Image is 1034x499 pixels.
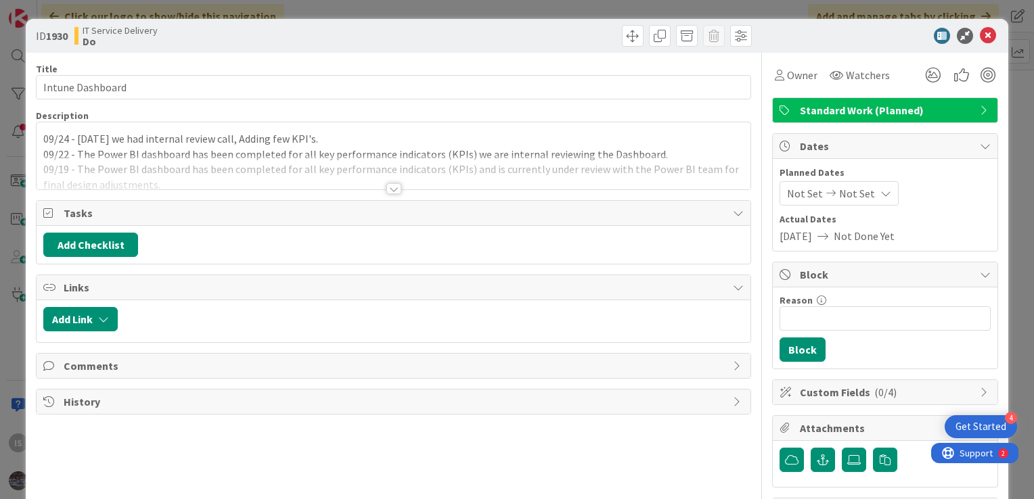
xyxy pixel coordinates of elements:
[800,384,973,400] span: Custom Fields
[945,415,1017,438] div: Open Get Started checklist, remaining modules: 4
[83,25,158,36] span: IT Service Delivery
[64,358,726,374] span: Comments
[1005,412,1017,424] div: 4
[43,147,744,162] p: 09/22 - The Power BI dashboard has been completed for all key performance indicators (KPIs) we ar...
[846,67,890,83] span: Watchers
[800,102,973,118] span: Standard Work (Planned)
[787,185,823,201] span: Not Set
[780,294,813,306] label: Reason
[64,279,726,295] span: Links
[43,233,138,257] button: Add Checklist
[839,185,875,201] span: Not Set
[70,5,74,16] div: 2
[64,394,726,410] span: History
[43,131,744,147] p: 09/24 - [DATE] we had internal review call, Adding few KPI's.
[787,67,817,83] span: Owner
[780,166,991,180] span: Planned Dates
[834,228,895,244] span: Not Done Yet
[43,307,118,331] button: Add Link
[64,205,726,221] span: Tasks
[46,29,68,43] b: 1930
[36,63,58,75] label: Title
[780,228,812,244] span: [DATE]
[874,385,897,399] span: ( 0/4 )
[800,420,973,436] span: Attachments
[28,2,62,18] span: Support
[800,266,973,283] span: Block
[800,138,973,154] span: Dates
[956,420,1006,433] div: Get Started
[36,110,89,122] span: Description
[36,28,68,44] span: ID
[83,36,158,47] b: Do
[780,212,991,227] span: Actual Dates
[780,337,826,362] button: Block
[36,75,751,99] input: type card name here...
